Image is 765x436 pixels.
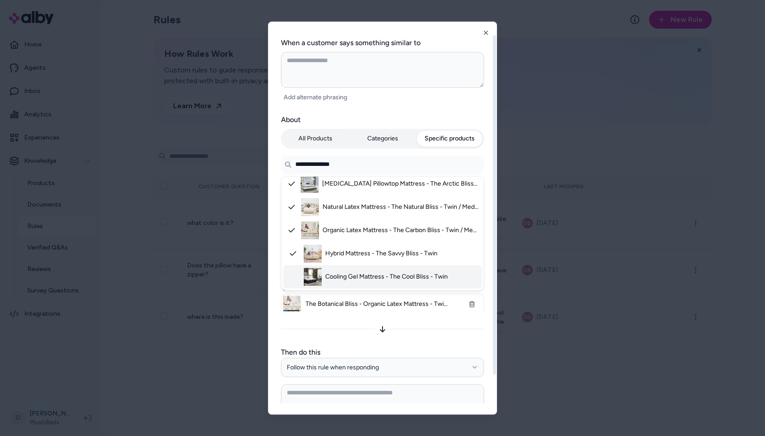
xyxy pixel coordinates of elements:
[281,91,350,104] button: Add alternate phrasing
[301,221,319,239] img: Organic Latex Mattress - The Carbon Bliss - Twin / Medium / 9 Inches
[306,300,449,309] span: The Botanical Bliss - Organic Latex Mattress - Twin / 10 Inches
[325,272,448,281] span: Cooling Gel Mattress - The Cool Bliss - Twin
[417,131,482,147] button: Specific products
[283,131,348,147] button: All Products
[304,268,322,286] img: Cooling Gel Mattress - The Cool Bliss - Twin
[325,249,438,258] span: Hybrid Mattress - The Savvy Bliss - Twin
[323,203,479,212] span: Natural Latex Mattress - The Natural Bliss - Twin / Medium / 8 Inches
[322,179,479,188] span: [MEDICAL_DATA] Pillowtop Mattress - The Arctic Bliss - Twin / Medium
[304,245,322,262] img: Hybrid Mattress - The Savvy Bliss - Twin
[283,296,301,313] img: The Botanical Bliss - Organic Latex Mattress - Twin / 10 Inches
[350,131,415,147] button: Categories
[323,226,479,235] span: Organic Latex Mattress - The Carbon Bliss - Twin / Medium / 9 Inches
[281,38,484,48] label: When a customer says something similar to
[301,175,319,193] img: Memory Foam Pillowtop Mattress - The Arctic Bliss - Twin / Medium
[301,198,319,216] img: Natural Latex Mattress - The Natural Bliss - Twin / Medium / 8 Inches
[281,347,484,358] label: Then do this
[281,114,484,125] label: About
